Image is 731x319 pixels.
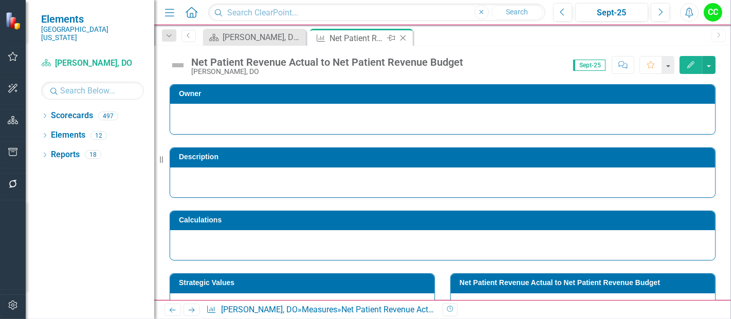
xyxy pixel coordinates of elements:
[90,131,107,140] div: 12
[341,305,552,314] div: Net Patient Revenue Actual to Net Patient Revenue Budget
[302,305,337,314] a: Measures
[460,279,710,287] h3: Net Patient Revenue Actual to Net Patient Revenue Budget
[704,3,722,22] button: CC
[98,111,118,120] div: 497
[41,25,144,42] small: [GEOGRAPHIC_DATA][US_STATE]
[41,13,144,25] span: Elements
[51,110,93,122] a: Scorecards
[179,279,429,287] h3: Strategic Values
[221,305,298,314] a: [PERSON_NAME], DO
[573,60,606,71] span: Sept-25
[170,57,186,73] img: Not Defined
[208,4,545,22] input: Search ClearPoint...
[491,5,543,20] button: Search
[179,153,710,161] h3: Description
[179,216,710,224] h3: Calculations
[51,129,85,141] a: Elements
[206,304,435,316] div: » »
[51,149,80,161] a: Reports
[223,31,303,44] div: [PERSON_NAME], DO Dashboard
[85,151,101,159] div: 18
[330,32,385,45] div: Net Patient Revenue Actual to Net Patient Revenue Budget
[191,57,463,68] div: Net Patient Revenue Actual to Net Patient Revenue Budget
[191,68,463,76] div: [PERSON_NAME], DO
[5,11,23,29] img: ClearPoint Strategy
[506,8,528,16] span: Search
[579,7,645,19] div: Sept-25
[41,58,144,69] a: [PERSON_NAME], DO
[179,90,710,98] h3: Owner
[206,31,303,44] a: [PERSON_NAME], DO Dashboard
[41,82,144,100] input: Search Below...
[575,3,648,22] button: Sept-25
